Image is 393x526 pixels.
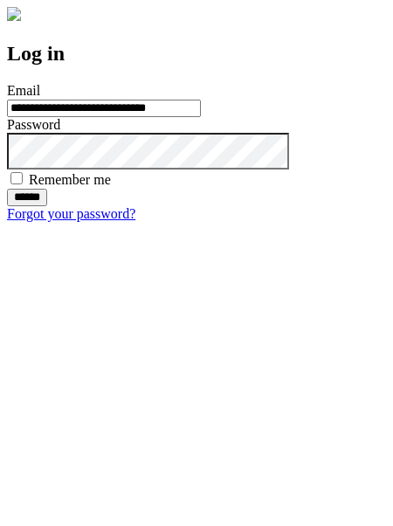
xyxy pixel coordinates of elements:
[7,206,135,221] a: Forgot your password?
[7,7,21,21] img: logo-4e3dc11c47720685a147b03b5a06dd966a58ff35d612b21f08c02c0306f2b779.png
[7,42,386,66] h2: Log in
[7,117,60,132] label: Password
[29,172,111,187] label: Remember me
[7,83,40,98] label: Email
